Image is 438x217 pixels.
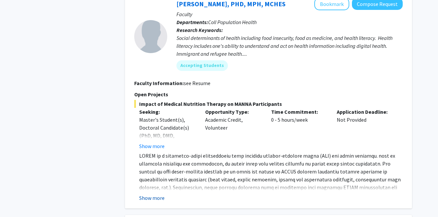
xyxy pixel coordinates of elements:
button: Show more [139,142,165,150]
fg-read-more: see Resume [184,80,210,86]
span: Impact of Medical Nutrition Therapy on MANNA Participants [134,100,403,108]
div: Academic Credit, Volunteer [200,108,266,150]
b: Departments: [176,19,208,25]
p: Time Commitment: [271,108,327,116]
div: 0 - 5 hours/week [266,108,332,150]
p: Open Projects [134,90,403,98]
p: Application Deadline: [337,108,393,116]
b: Faculty Information: [134,80,184,86]
button: Show more [139,194,165,202]
div: Social determinants of health including food insecurity, food as medicine, and health literacy. H... [176,34,403,58]
div: Not Provided [332,108,398,150]
p: Seeking: [139,108,195,116]
div: Master's Student(s), Doctoral Candidate(s) (PhD, MD, DMD, PharmD, etc.), Postdoctoral Researcher(... [139,116,195,171]
p: Opportunity Type: [205,108,261,116]
mat-chip: Accepting Students [176,60,228,71]
iframe: Chat [5,187,28,212]
p: Faculty [176,10,403,18]
span: Coll Population Health [208,19,257,25]
b: Research Keywords: [176,27,223,33]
